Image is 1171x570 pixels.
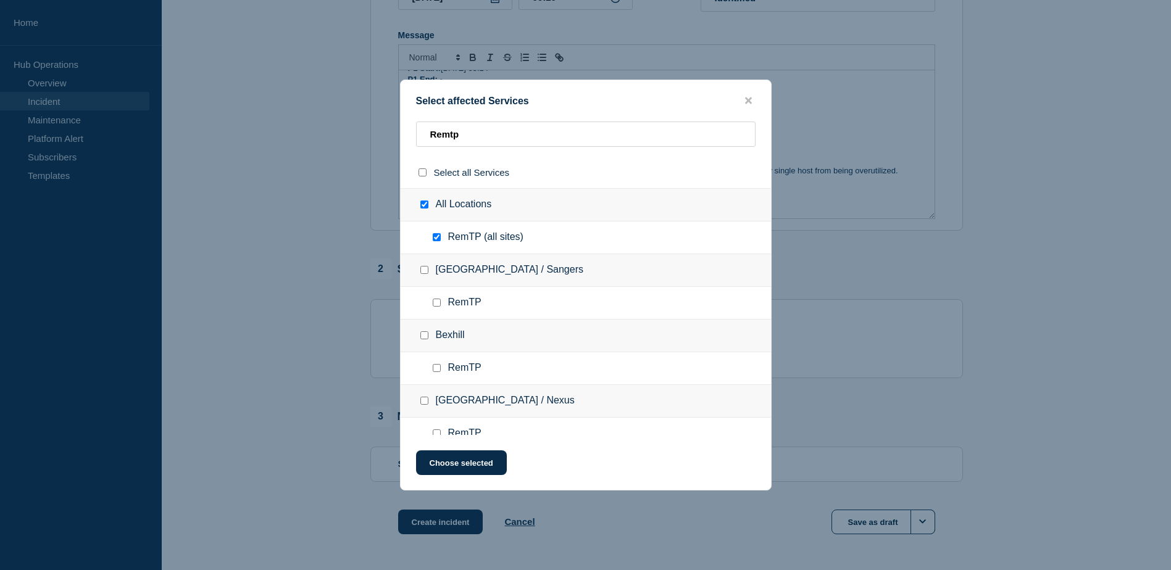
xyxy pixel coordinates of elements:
input: Belfast / Sangers checkbox [420,266,428,274]
div: [GEOGRAPHIC_DATA] / Sangers [401,254,771,287]
div: Select affected Services [401,95,771,107]
input: Bexhill checkbox [420,331,428,339]
span: Select all Services [434,167,510,178]
input: RemTP (all sites) checkbox [433,233,441,241]
div: Bexhill [401,320,771,352]
input: RemTP checkbox [433,364,441,372]
button: Choose selected [416,450,507,475]
input: RemTP checkbox [433,429,441,437]
div: All Locations [401,188,771,221]
span: RemTP [448,362,481,374]
input: select all checkbox [419,168,427,176]
input: Search [416,122,756,147]
input: RemTP checkbox [433,299,441,307]
span: RemTP [448,427,481,440]
span: RemTP (all sites) [448,231,523,244]
div: [GEOGRAPHIC_DATA] / Nexus [401,385,771,418]
span: RemTP [448,297,481,309]
input: Birmingham / Nexus checkbox [420,397,428,405]
input: All Locations checkbox [420,200,428,209]
button: close button [741,95,756,107]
